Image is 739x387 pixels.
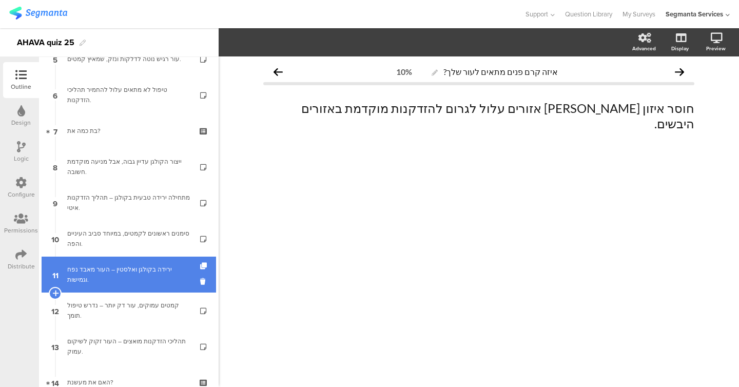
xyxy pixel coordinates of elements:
div: 10% [396,67,412,76]
span: 11 [52,269,59,280]
span: 13 [51,341,59,352]
a: 11 ירידה בקולגן ואלסטין – העור מאבד נפח וגמישות. [42,257,216,293]
div: מתחילה ירידה טבעית בקולגן – תהליך הזדקנות איטי. [67,192,190,213]
div: סימנים ראשונים לקמטים, במיוחד סביב העיניים והפה. [67,228,190,249]
a: 5 עור רגיש נוטה לדלקות ונזק, שמאיץ קמטים. [42,41,216,77]
a: 9 מתחילה ירידה טבעית בקולגן – תהליך הזדקנות איטי. [42,185,216,221]
span: 5 [53,53,57,65]
div: ייצור הקולגן עדיין גבוה, אבל מניעה מוקדמת חשובה. [67,157,190,177]
div: AHAVA quiz 25 [17,34,74,51]
span: 6 [53,89,57,101]
span: Support [526,9,548,19]
div: Display [671,45,689,52]
div: Outline [11,82,31,91]
i: Delete [200,277,209,286]
a: 12 קמטים עמוקים, עור דק יותר – נדרש טיפול תומך. [42,293,216,328]
span: 8 [53,161,57,172]
div: ירידה בקולגן ואלסטין – העור מאבד נפח וגמישות. [67,264,190,285]
a: 8 ייצור הקולגן עדיין גבוה, אבל מניעה מוקדמת חשובה. [42,149,216,185]
span: 7 [53,125,57,137]
div: Configure [8,190,35,199]
div: קמטים עמוקים, עור דק יותר – נדרש טיפול תומך. [67,300,190,321]
span: 10 [51,233,59,244]
div: Advanced [632,45,656,52]
a: 13 תהליכי הזדקנות מואצים – העור זקוק לשיקום עמוק. [42,328,216,364]
div: עור רגיש נוטה לדלקות ונזק, שמאיץ קמטים. [67,54,190,64]
div: תהליכי הזדקנות מואצים – העור זקוק לשיקום עמוק. [67,336,190,357]
div: Logic [14,154,29,163]
div: Segmanta Services [666,9,723,19]
div: טיפול לא מתאים עלול להחמיר תהליכי הזדקנות. [67,85,190,105]
div: בת כמה את? [67,126,190,136]
div: Permissions [4,226,38,235]
img: segmanta logo [9,7,67,20]
div: Preview [706,45,726,52]
a: 7 בת כמה את? [42,113,216,149]
span: 12 [51,305,59,316]
div: Distribute [8,262,35,271]
span: איזה קרם פנים מתאים לעור שלך? [443,67,558,76]
div: Design [11,118,31,127]
a: 10 סימנים ראשונים לקמטים, במיוחד סביב העיניים והפה. [42,221,216,257]
i: Duplicate [200,263,209,269]
a: 6 טיפול לא מתאים עלול להחמיר תהליכי הזדקנות. [42,77,216,113]
span: 9 [53,197,57,208]
p: חוסר איזון [PERSON_NAME] אזורים עלול לגרום להזדקנות מוקדמת באזורים היבשים. [263,101,694,131]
